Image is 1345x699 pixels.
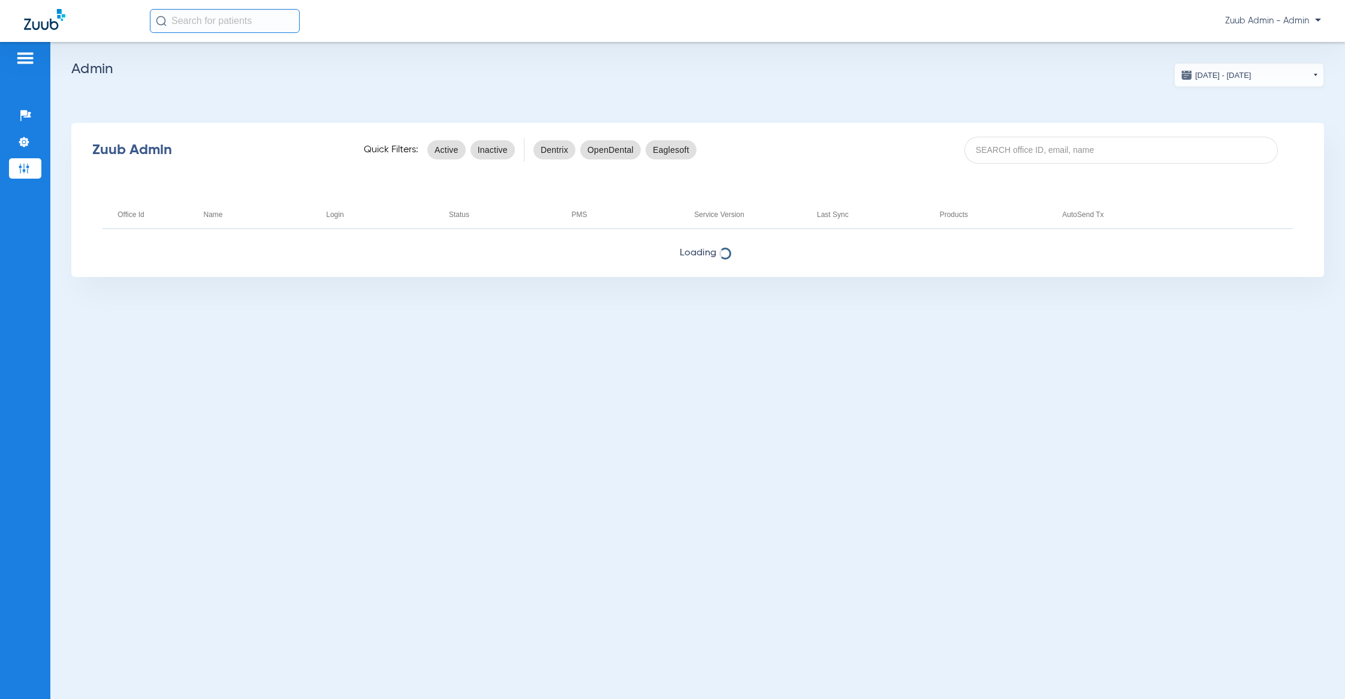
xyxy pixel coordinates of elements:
div: Zuub Admin [92,144,343,156]
img: date.svg [1181,69,1193,81]
div: Name [204,208,312,221]
div: Last Sync [817,208,849,221]
div: Status [449,208,557,221]
span: Quick Filters: [364,144,418,156]
div: Status [449,208,469,221]
div: Office Id [117,208,188,221]
div: Login [326,208,343,221]
div: Products [940,208,968,221]
img: Search Icon [156,16,167,26]
span: Active [435,144,459,156]
span: Zuub Admin - Admin [1225,15,1321,27]
div: AutoSend Tx [1062,208,1103,221]
img: hamburger-icon [16,51,35,65]
span: Inactive [478,144,508,156]
div: Last Sync [817,208,925,221]
div: Name [204,208,223,221]
mat-chip-listbox: pms-filters [533,138,696,162]
div: PMS [572,208,680,221]
span: Eaglesoft [653,144,689,156]
span: OpenDental [587,144,634,156]
div: Login [326,208,434,221]
div: Service Version [694,208,802,221]
div: PMS [572,208,587,221]
div: Products [940,208,1048,221]
span: Dentrix [541,144,568,156]
button: [DATE] - [DATE] [1174,63,1324,87]
div: Office Id [117,208,144,221]
mat-chip-listbox: status-filters [427,138,515,162]
span: Loading [71,247,1324,259]
input: SEARCH office ID, email, name [964,137,1278,164]
img: Zuub Logo [24,9,65,30]
h2: Admin [71,63,1324,75]
div: AutoSend Tx [1062,208,1170,221]
input: Search for patients [150,9,300,33]
div: Service Version [694,208,744,221]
